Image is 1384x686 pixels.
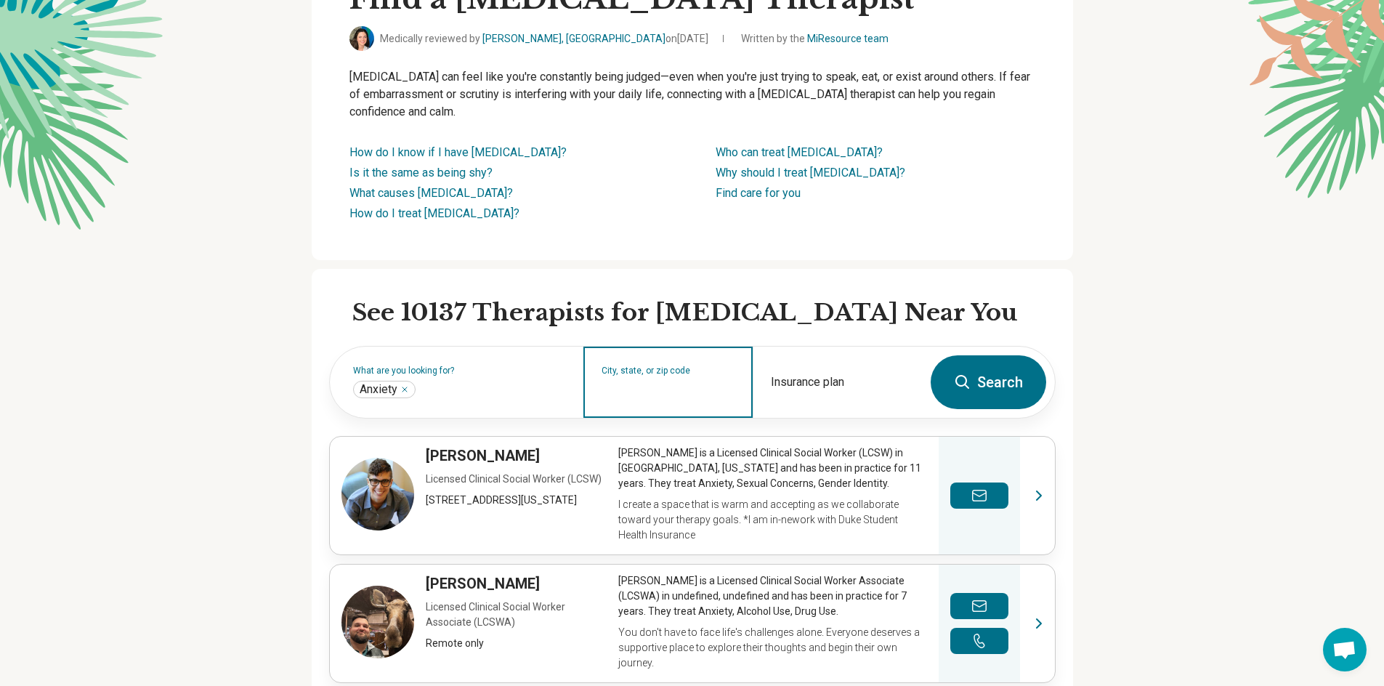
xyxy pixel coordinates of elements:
label: What are you looking for? [353,366,566,375]
a: How do I treat [MEDICAL_DATA]? [349,206,519,220]
a: Is it the same as being shy? [349,166,493,179]
button: Anxiety [400,385,409,394]
a: What causes [MEDICAL_DATA]? [349,186,513,200]
span: Anxiety [360,382,397,397]
button: Send a message [950,483,1008,509]
span: on [DATE] [665,33,708,44]
div: Anxiety [353,381,416,398]
a: Why should I treat [MEDICAL_DATA]? [716,166,905,179]
a: Open chat [1323,628,1367,671]
a: Find care for you [716,186,801,200]
h2: See 10137 Therapists for [MEDICAL_DATA] Near You [352,298,1056,328]
button: Make a phone call [950,628,1008,654]
span: Written by the [741,31,889,47]
a: [PERSON_NAME], [GEOGRAPHIC_DATA] [482,33,665,44]
p: [MEDICAL_DATA] can feel like you're constantly being judged—even when you're just trying to speak... [349,68,1035,121]
span: Medically reviewed by [380,31,708,47]
button: Search [931,355,1046,409]
a: Who can treat [MEDICAL_DATA]? [716,145,883,159]
button: Send a message [950,593,1008,619]
a: How do I know if I have [MEDICAL_DATA]? [349,145,567,159]
a: MiResource team [807,33,889,44]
